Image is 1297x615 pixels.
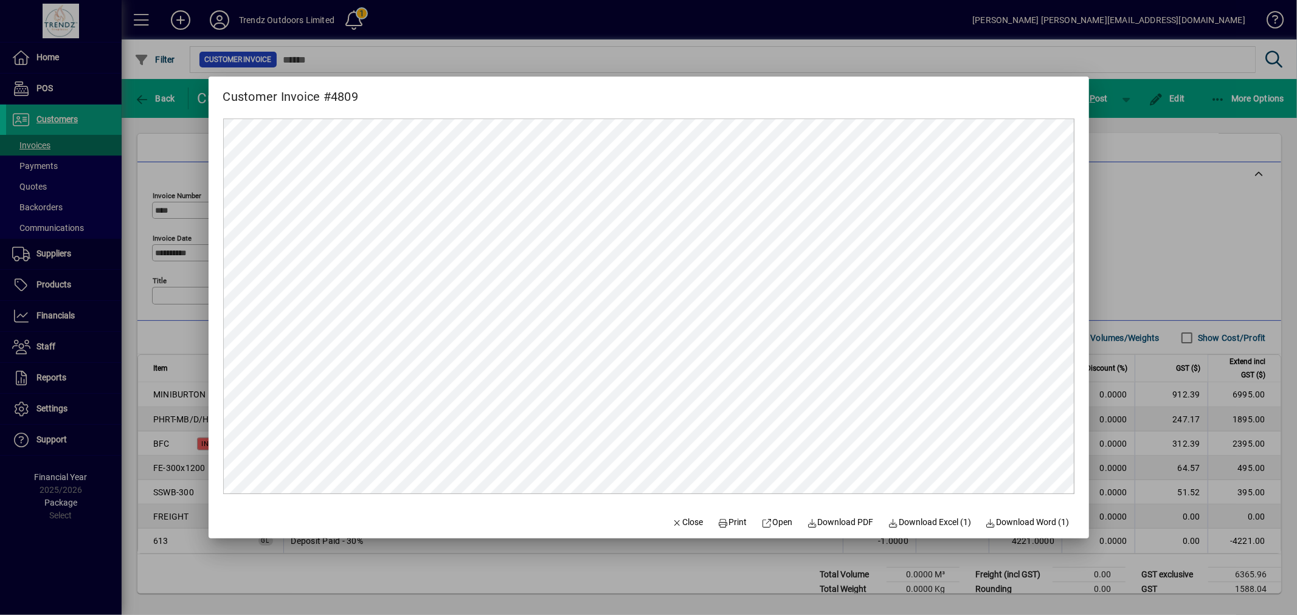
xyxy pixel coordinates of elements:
[718,516,747,529] span: Print
[209,77,373,106] h2: Customer Invoice #4809
[667,512,708,534] button: Close
[802,512,879,534] a: Download PDF
[757,512,798,534] a: Open
[884,512,977,534] button: Download Excel (1)
[981,512,1074,534] button: Download Word (1)
[807,516,874,529] span: Download PDF
[888,516,972,529] span: Download Excel (1)
[713,512,752,534] button: Print
[762,516,793,529] span: Open
[672,516,704,529] span: Close
[986,516,1070,529] span: Download Word (1)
